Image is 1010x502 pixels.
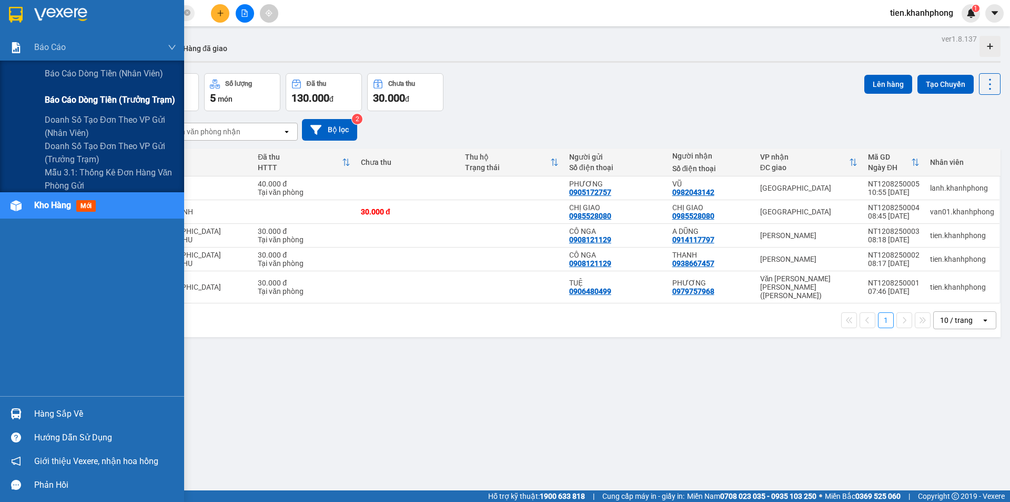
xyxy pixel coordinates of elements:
div: Phản hồi [34,477,176,493]
div: Ngày ĐH [868,163,911,172]
span: món [218,95,233,103]
span: 5 [210,92,216,104]
div: 07:46 [DATE] [868,287,920,296]
span: 130.000 [291,92,329,104]
div: 0938667457 [672,259,714,268]
span: đ [405,95,409,103]
img: logo-vxr [9,7,23,23]
div: 40.000 đ [258,180,350,188]
div: tien.khanhphong [930,283,994,291]
div: Hướng dẫn sử dụng [34,430,176,446]
div: Tại văn phòng [258,235,350,244]
div: CHỊ GIAO [569,203,662,212]
div: Người gửi [569,153,662,161]
div: 0979757968 [672,287,714,296]
div: VP nhận [760,153,849,161]
span: ⚪️ [819,494,822,498]
img: warehouse-icon [11,408,22,419]
div: ĐC giao [760,163,849,172]
div: NT1208250002 [868,251,920,259]
div: 10 / trang [940,315,973,326]
span: Giới thiệu Vexere, nhận hoa hồng [34,455,158,468]
div: tien.khanhphong [930,255,994,263]
div: CHỊ GIAO [672,203,750,212]
button: caret-down [985,4,1004,23]
div: 0985528080 [569,212,611,220]
div: 10:55 [DATE] [868,188,920,196]
div: [GEOGRAPHIC_DATA] [760,184,857,192]
span: Mẫu 3.1: Thống kê đơn hàng văn phòng gửi [45,166,176,192]
div: 08:18 [DATE] [868,235,920,244]
div: tien.khanhphong [930,231,994,240]
div: 0908121129 [569,259,611,268]
div: Tại văn phòng [258,188,350,196]
span: close-circle [184,9,190,16]
strong: 0369 525 060 [855,492,901,500]
div: Chưa thu [388,80,415,87]
img: icon-new-feature [966,8,976,18]
span: caret-down [990,8,999,18]
div: PHƯƠNG [569,180,662,188]
div: 08:45 [DATE] [868,212,920,220]
div: 0914117797 [672,235,714,244]
span: Báo cáo [34,41,66,54]
span: close-circle [184,8,190,18]
span: Miền Nam [687,490,816,502]
div: 30.000 đ [258,279,350,287]
div: NT1208250003 [868,227,920,235]
button: Tạo Chuyến [917,75,974,94]
div: 1 KIỆN [150,184,247,192]
span: Kho hàng [34,200,71,210]
div: TX [150,227,247,235]
span: 30.000 [373,92,405,104]
div: 2 HỘP XANH [150,208,247,216]
div: CÔ NGA [569,227,662,235]
button: 1 [878,312,894,328]
span: Miền Bắc [825,490,901,502]
div: Thu hộ [465,153,550,161]
div: NT1208250001 [868,279,920,287]
sup: 1 [972,5,979,12]
div: 0982043142 [672,188,714,196]
div: Tạo kho hàng mới [979,36,1001,57]
button: file-add [236,4,254,23]
span: notification [11,456,21,466]
div: [GEOGRAPHIC_DATA] [760,208,857,216]
div: 30.000 đ [258,227,350,235]
div: 30.000 đ [361,208,454,216]
div: Chọn văn phòng nhận [168,126,240,137]
div: NT1208250005 [868,180,920,188]
span: Doanh số tạo đơn theo VP gửi (nhân viên) [45,113,176,140]
button: Chưa thu30.000đ [367,73,443,111]
div: lanh.khanhphong [930,184,994,192]
div: Nhân viên [930,158,994,166]
button: aim [260,4,278,23]
strong: 0708 023 035 - 0935 103 250 [720,492,816,500]
span: | [908,490,910,502]
div: Số điện thoại [672,164,750,173]
span: Báo cáo dòng tiền (trưởng trạm) [45,93,175,106]
div: ver 1.8.137 [942,33,977,45]
th: Toggle SortBy [252,149,356,176]
span: Cung cấp máy in - giấy in: [602,490,684,502]
span: mới [76,200,96,212]
div: Chưa thu [361,158,454,166]
div: NT1208250004 [868,203,920,212]
button: Đã thu130.000đ [286,73,362,111]
span: 1 [974,5,977,12]
div: GTN TỰ THU [150,235,247,244]
svg: open [981,316,989,324]
div: 0905172757 [569,188,611,196]
div: Số điện thoại [569,163,662,172]
div: Tại văn phòng [258,259,350,268]
div: HTTT [258,163,342,172]
div: TX [150,251,247,259]
span: question-circle [11,432,21,442]
div: 0906480499 [569,287,611,296]
span: Báo cáo dòng tiền (nhân viên) [45,67,163,80]
div: TX [150,283,247,291]
img: solution-icon [11,42,22,53]
strong: 1900 633 818 [540,492,585,500]
span: message [11,480,21,490]
button: Lên hàng [864,75,912,94]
